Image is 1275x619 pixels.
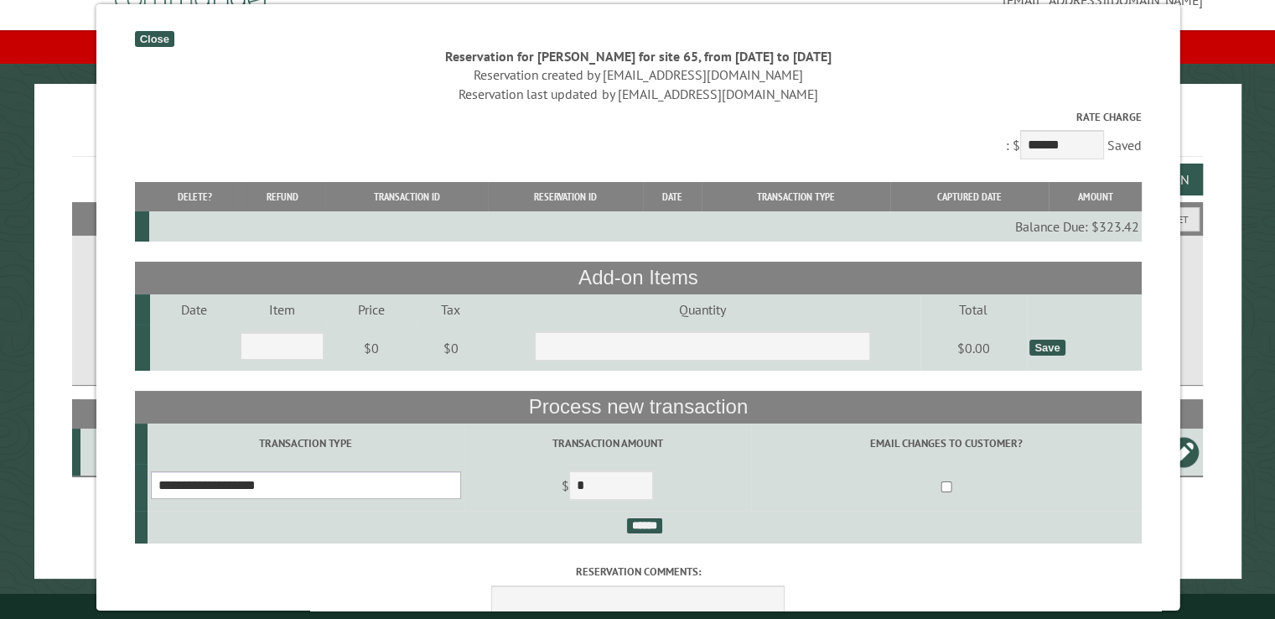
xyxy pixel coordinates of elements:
th: Amount [1048,182,1141,211]
th: Add-on Items [134,262,1142,294]
th: Reservation ID [487,182,642,211]
td: Balance Due: $323.42 [148,211,1142,242]
div: : $ [134,109,1142,164]
th: Transaction Type [701,182,889,211]
th: Site [80,399,148,429]
div: Reservation for [PERSON_NAME] for site 65, from [DATE] to [DATE] [134,47,1142,65]
small: © Campground Commander LLC. All rights reserved. [543,601,733,611]
label: Transaction Type [150,435,461,451]
div: Reservation last updated by [EMAIL_ADDRESS][DOMAIN_NAME] [134,85,1142,103]
div: 65 [87,444,144,460]
label: Reservation comments: [134,564,1142,580]
td: Date [149,294,237,325]
td: Total [920,294,1027,325]
th: Date [642,182,702,211]
th: Process new transaction [134,391,1142,423]
td: $ [464,464,750,511]
label: Transaction Amount [466,435,748,451]
td: Price [325,294,416,325]
th: Captured Date [889,182,1048,211]
div: Reservation created by [EMAIL_ADDRESS][DOMAIN_NAME] [134,65,1142,84]
div: Close [134,31,174,47]
th: Transaction ID [324,182,487,211]
td: Quantity [485,294,919,325]
label: Rate Charge [134,109,1142,125]
th: Delete? [148,182,240,211]
h2: Filters [72,202,1203,234]
td: $0.00 [920,325,1027,372]
td: $0 [416,325,485,372]
div: Save [1029,340,1064,356]
label: Email changes to customer? [753,435,1138,451]
td: Tax [416,294,485,325]
h1: Reservations [72,111,1203,157]
td: Item [237,294,325,325]
span: Saved [1107,137,1141,153]
th: Refund [239,182,324,211]
td: $0 [325,325,416,372]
